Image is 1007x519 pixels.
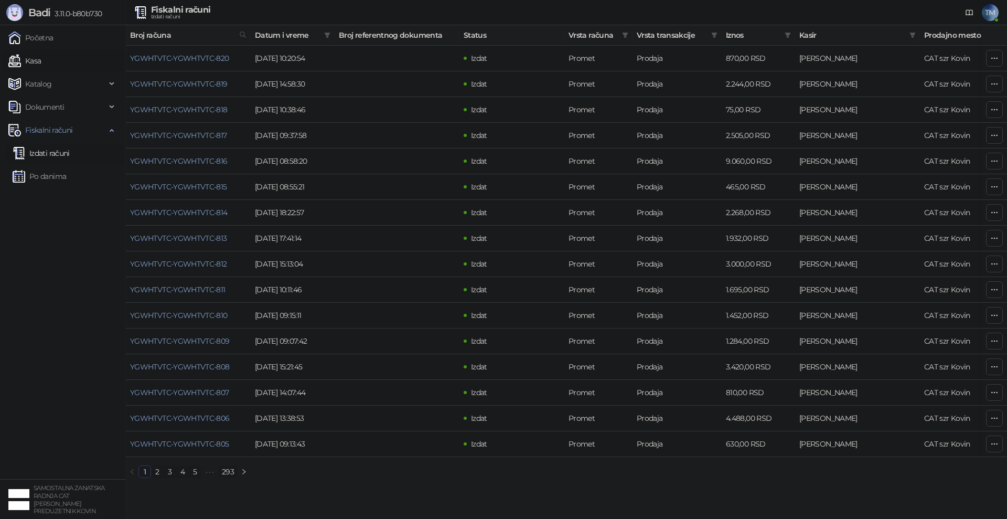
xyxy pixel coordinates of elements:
[126,25,251,46] th: Broj računa
[795,97,920,123] td: Tatjana Micovic
[722,149,795,174] td: 9.060,00 RSD
[722,97,795,123] td: 75,00 RSD
[982,4,999,21] span: TM
[471,234,487,243] span: Izdat
[126,97,251,123] td: YGWHTVTC-YGWHTVTC-818
[201,465,218,478] span: •••
[795,149,920,174] td: Tatjana Micovic
[795,123,920,149] td: Tatjana Micovic
[783,27,793,43] span: filter
[564,71,633,97] td: Promet
[722,226,795,251] td: 1.932,00 RSD
[130,414,230,423] a: YGWHTVTC-YGWHTVTC-806
[471,54,487,63] span: Izdat
[722,354,795,380] td: 3.420,00 RSD
[711,32,717,38] span: filter
[633,46,722,71] td: Prodaja
[785,32,791,38] span: filter
[25,97,64,118] span: Dokumenti
[722,174,795,200] td: 465,00 RSD
[251,303,335,329] td: [DATE] 09:15:11
[322,27,333,43] span: filter
[335,25,459,46] th: Broj referentnog dokumenta
[34,484,105,515] small: SAMOSTALNA ZANATSKA RADNJA CAT [PERSON_NAME] PREDUZETNIK KOVIN
[722,303,795,329] td: 1.452,00 RSD
[722,71,795,97] td: 2.244,00 RSD
[633,97,722,123] td: Prodaja
[471,182,487,192] span: Izdat
[795,354,920,380] td: Tatjana Micovic
[151,6,210,14] div: Fiskalni računi
[151,465,164,478] li: 2
[251,123,335,149] td: [DATE] 09:37:58
[633,354,722,380] td: Prodaja
[795,71,920,97] td: Tatjana Micovic
[564,149,633,174] td: Promet
[251,200,335,226] td: [DATE] 18:22:57
[218,465,238,478] li: 293
[126,46,251,71] td: YGWHTVTC-YGWHTVTC-820
[126,354,251,380] td: YGWHTVTC-YGWHTVTC-808
[564,251,633,277] td: Promet
[722,251,795,277] td: 3.000,00 RSD
[251,431,335,457] td: [DATE] 09:13:43
[126,431,251,457] td: YGWHTVTC-YGWHTVTC-805
[637,29,707,41] span: Vrsta transakcije
[471,208,487,217] span: Izdat
[201,465,218,478] li: Sledećih 5 Strana
[633,149,722,174] td: Prodaja
[130,208,228,217] a: YGWHTVTC-YGWHTVTC-814
[8,50,41,71] a: Kasa
[130,285,226,294] a: YGWHTVTC-YGWHTVTC-811
[564,431,633,457] td: Promet
[130,362,230,372] a: YGWHTVTC-YGWHTVTC-808
[471,336,487,346] span: Izdat
[709,27,720,43] span: filter
[126,174,251,200] td: YGWHTVTC-YGWHTVTC-815
[909,32,916,38] span: filter
[251,71,335,97] td: [DATE] 14:58:30
[564,123,633,149] td: Promet
[13,143,70,164] a: Izdati računi
[569,29,618,41] span: Vrsta računa
[126,251,251,277] td: YGWHTVTC-YGWHTVTC-812
[564,200,633,226] td: Promet
[795,380,920,406] td: Tatjana Micovic
[251,406,335,431] td: [DATE] 13:38:53
[795,46,920,71] td: Tatjana Micovic
[564,46,633,71] td: Promet
[139,466,151,478] a: 1
[126,277,251,303] td: YGWHTVTC-YGWHTVTC-811
[722,431,795,457] td: 630,00 RSD
[471,388,487,397] span: Izdat
[795,174,920,200] td: Tatjana Micovic
[795,303,920,329] td: Tatjana Micovic
[564,354,633,380] td: Promet
[130,439,229,449] a: YGWHTVTC-YGWHTVTC-805
[25,120,72,141] span: Fiskalni računi
[130,234,227,243] a: YGWHTVTC-YGWHTVTC-813
[961,4,978,21] a: Dokumentacija
[126,465,138,478] li: Prethodna strana
[126,226,251,251] td: YGWHTVTC-YGWHTVTC-813
[795,251,920,277] td: Tatjana Micovic
[238,465,250,478] li: Sledeća strana
[722,329,795,354] td: 1.284,00 RSD
[130,388,229,397] a: YGWHTVTC-YGWHTVTC-807
[795,406,920,431] td: Tatjana Micovic
[251,97,335,123] td: [DATE] 10:38:46
[251,174,335,200] td: [DATE] 08:55:21
[189,466,201,478] a: 5
[907,27,918,43] span: filter
[722,406,795,431] td: 4.488,00 RSD
[130,29,235,41] span: Broj računa
[799,29,905,41] span: Kasir
[130,156,228,166] a: YGWHTVTC-YGWHTVTC-816
[130,259,227,269] a: YGWHTVTC-YGWHTVTC-812
[471,156,487,166] span: Izdat
[722,123,795,149] td: 2.505,00 RSD
[722,46,795,71] td: 870,00 RSD
[6,4,23,21] img: Logo
[219,466,237,478] a: 293
[126,200,251,226] td: YGWHTVTC-YGWHTVTC-814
